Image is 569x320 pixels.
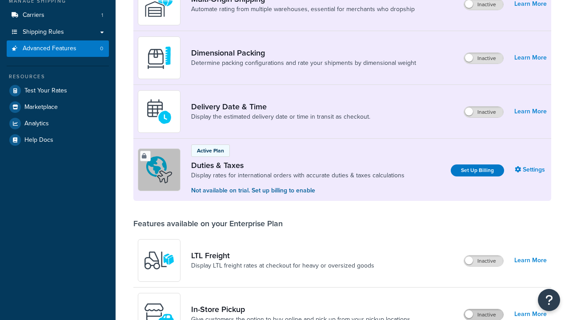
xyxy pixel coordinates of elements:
span: Advanced Features [23,45,76,52]
label: Inactive [464,309,503,320]
a: Settings [515,164,547,176]
label: Inactive [464,256,503,266]
a: Automate rating from multiple warehouses, essential for merchants who dropship [191,5,415,14]
span: 1 [101,12,103,19]
a: In-Store Pickup [191,304,410,314]
a: Carriers1 [7,7,109,24]
li: Advanced Features [7,40,109,57]
a: Display the estimated delivery date or time in transit as checkout. [191,112,370,121]
button: Open Resource Center [538,289,560,311]
a: Dimensional Packing [191,48,416,58]
span: Marketplace [24,104,58,111]
a: Learn More [514,52,547,64]
a: Marketplace [7,99,109,115]
p: Not available on trial. Set up billing to enable [191,186,405,196]
a: Test Your Rates [7,83,109,99]
p: Active Plan [197,147,224,155]
span: Test Your Rates [24,87,67,95]
label: Inactive [464,107,503,117]
div: Resources [7,73,109,80]
img: gfkeb5ejjkALwAAAABJRU5ErkJggg== [144,96,175,127]
label: Inactive [464,53,503,64]
span: Shipping Rules [23,28,64,36]
li: Carriers [7,7,109,24]
a: Help Docs [7,132,109,148]
img: y79ZsPf0fXUFUhFXDzUgf+ktZg5F2+ohG75+v3d2s1D9TjoU8PiyCIluIjV41seZevKCRuEjTPPOKHJsQcmKCXGdfprl3L4q7... [144,245,175,276]
a: Determine packing configurations and rate your shipments by dimensional weight [191,59,416,68]
a: Delivery Date & Time [191,102,370,112]
a: LTL Freight [191,251,374,260]
span: Carriers [23,12,44,19]
div: Features available on your Enterprise Plan [133,219,283,228]
a: Display rates for international orders with accurate duties & taxes calculations [191,171,405,180]
img: DTVBYsAAAAAASUVORK5CYII= [144,42,175,73]
a: Set Up Billing [451,164,504,176]
span: 0 [100,45,103,52]
a: Analytics [7,116,109,132]
a: Learn More [514,254,547,267]
a: Display LTL freight rates at checkout for heavy or oversized goods [191,261,374,270]
a: Duties & Taxes [191,160,405,170]
span: Help Docs [24,136,53,144]
a: Advanced Features0 [7,40,109,57]
a: Shipping Rules [7,24,109,40]
a: Learn More [514,105,547,118]
span: Analytics [24,120,49,128]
